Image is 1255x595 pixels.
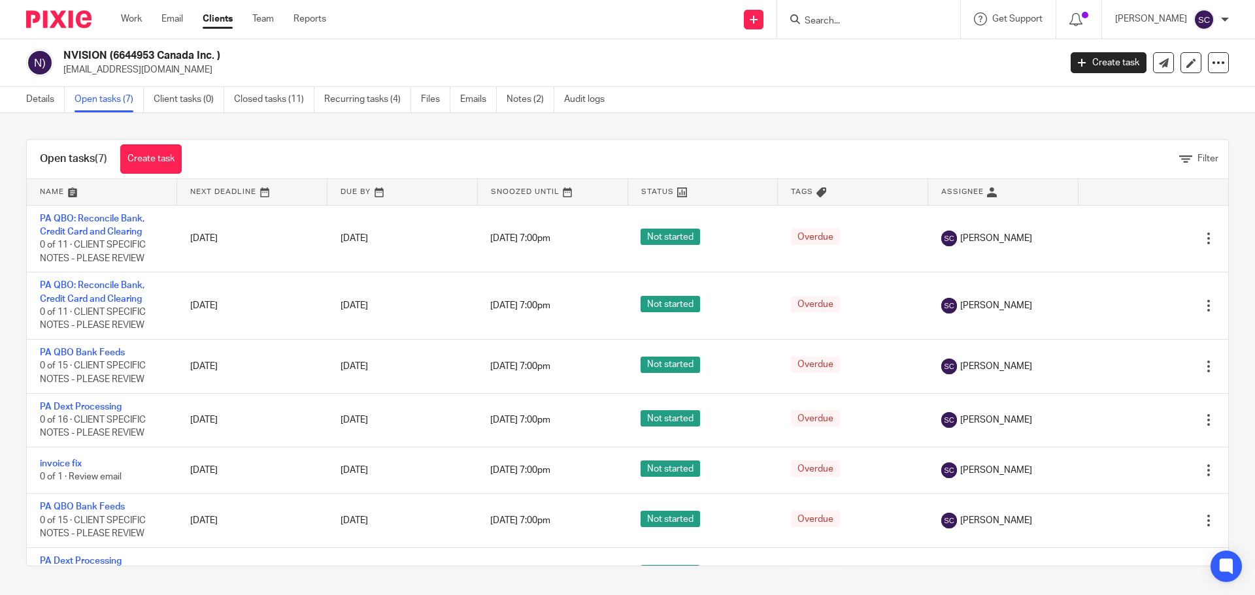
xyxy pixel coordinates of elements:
a: Recurring tasks (4) [324,87,411,112]
span: [DATE] 7:00pm [490,466,550,475]
a: Details [26,87,65,112]
img: Pixie [26,10,92,28]
h1: Open tasks [40,152,107,166]
a: PA QBO Bank Feeds [40,348,125,357]
span: [PERSON_NAME] [960,232,1032,245]
a: Notes (2) [507,87,554,112]
span: [DATE] [341,516,368,525]
span: Snoozed Until [491,188,560,195]
a: invoice fix [40,459,82,468]
span: [PERSON_NAME] [960,464,1032,477]
h2: NVISION (6644953 Canada Inc. ) [63,49,854,63]
p: [EMAIL_ADDRESS][DOMAIN_NAME] [63,63,1051,76]
img: svg%3E [941,231,957,246]
a: Create task [1071,52,1146,73]
span: [DATE] [341,234,368,243]
span: 0 of 11 · CLIENT SPECIFIC NOTES - PLEASE REVIEW [40,240,146,263]
p: [PERSON_NAME] [1115,12,1187,25]
span: [DATE] 7:00pm [490,362,550,371]
span: Tags [791,188,813,195]
span: Overdue [791,229,840,245]
a: PA QBO: Reconcile Bank, Credit Card and Clearing [40,281,144,303]
span: Not started [641,410,700,426]
a: Emails [460,87,497,112]
span: Status [641,188,674,195]
span: 0 of 16 · CLIENT SPECIFIC NOTES - PLEASE REVIEW [40,415,146,438]
span: Not started [641,460,700,477]
td: [DATE] [177,272,327,340]
span: [PERSON_NAME] [960,413,1032,426]
input: Search [803,16,921,27]
img: svg%3E [941,298,957,314]
img: svg%3E [1194,9,1214,30]
span: Not started [641,357,700,373]
a: Create task [120,144,182,174]
span: Not started [641,565,700,581]
span: (7) [95,153,107,164]
img: svg%3E [941,513,957,528]
span: [DATE] 7:00pm [490,234,550,243]
a: Files [421,87,450,112]
span: 0 of 11 · CLIENT SPECIFIC NOTES - PLEASE REVIEW [40,308,146,330]
span: [PERSON_NAME] [960,299,1032,312]
a: Open tasks (7) [75,87,144,112]
span: Not started [641,296,700,312]
a: PA QBO Bank Feeds [40,502,125,511]
span: Overdue [791,460,840,477]
img: svg%3E [941,412,957,428]
span: [PERSON_NAME] [960,514,1032,527]
a: Client tasks (0) [154,87,224,112]
span: [DATE] [341,466,368,475]
span: 0 of 1 · Review email [40,472,122,481]
span: Overdue [791,511,840,527]
span: Overdue [791,565,840,581]
a: Closed tasks (11) [234,87,314,112]
td: [DATE] [177,494,327,547]
span: Filter [1197,154,1218,163]
td: [DATE] [177,340,327,393]
a: Work [121,12,142,25]
span: 0 of 15 · CLIENT SPECIFIC NOTES - PLEASE REVIEW [40,362,146,385]
a: Team [252,12,274,25]
span: Overdue [791,410,840,426]
span: Get Support [992,14,1043,24]
span: [DATE] [341,301,368,310]
span: [DATE] 7:00pm [490,301,550,310]
span: 0 of 15 · CLIENT SPECIFIC NOTES - PLEASE REVIEW [40,516,146,539]
span: Not started [641,229,700,245]
img: svg%3E [941,462,957,478]
a: PA Dext Processing [40,556,122,566]
a: Reports [293,12,326,25]
span: [DATE] [341,362,368,371]
a: Audit logs [564,87,614,112]
img: svg%3E [26,49,54,76]
td: [DATE] [177,393,327,447]
span: [PERSON_NAME] [960,360,1032,373]
a: PA Dext Processing [40,402,122,411]
span: Overdue [791,357,840,373]
span: [DATE] [341,415,368,425]
a: Email [161,12,183,25]
a: PA QBO: Reconcile Bank, Credit Card and Clearing [40,214,144,236]
span: [DATE] 7:00pm [490,415,550,425]
span: [DATE] 7:00pm [490,516,550,525]
a: Clients [203,12,233,25]
td: [DATE] [177,447,327,494]
span: Not started [641,511,700,527]
td: [DATE] [177,205,327,272]
span: Overdue [791,296,840,312]
img: svg%3E [941,359,957,374]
